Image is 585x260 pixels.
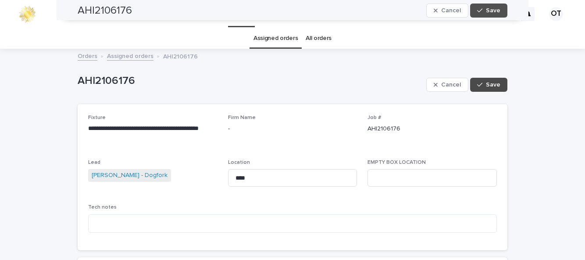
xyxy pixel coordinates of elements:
div: OT [549,7,563,21]
img: 0ffKfDbyRa2Iv8hnaAqg [18,5,37,23]
span: Location [228,160,250,165]
a: [PERSON_NAME] - Dogfork [92,171,168,180]
span: Lead [88,160,100,165]
span: Firm Name [228,115,256,120]
span: Save [486,82,500,88]
span: Job # [367,115,381,120]
span: EMPTY BOX LOCATION [367,160,426,165]
p: - [228,124,357,134]
span: Cancel [441,82,461,88]
span: Tech notes [88,205,117,210]
button: Cancel [426,78,468,92]
a: Assigned orders [253,28,298,49]
p: AHI2106176 [163,51,198,61]
a: Assigned orders [107,51,153,61]
a: Orders [78,51,97,61]
p: AHI2106176 [367,124,497,134]
p: AHI2106176 [78,75,423,87]
span: Fixture [88,115,106,120]
a: All orders [306,28,332,49]
button: Save [470,78,507,92]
